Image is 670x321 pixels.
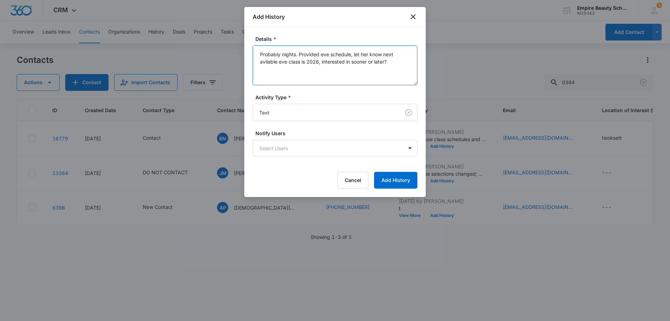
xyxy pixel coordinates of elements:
label: Activity Type [255,94,420,101]
button: close [409,13,417,21]
h1: Add History [253,13,285,21]
button: Clear [403,107,414,118]
textarea: Probably nights. Provided eve schedule, let her know next avilable eve class is 2026, interested ... [253,45,417,85]
label: Notify Users [255,130,420,137]
button: Cancel [337,172,368,189]
label: Details [255,35,420,43]
button: Add History [374,172,417,189]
